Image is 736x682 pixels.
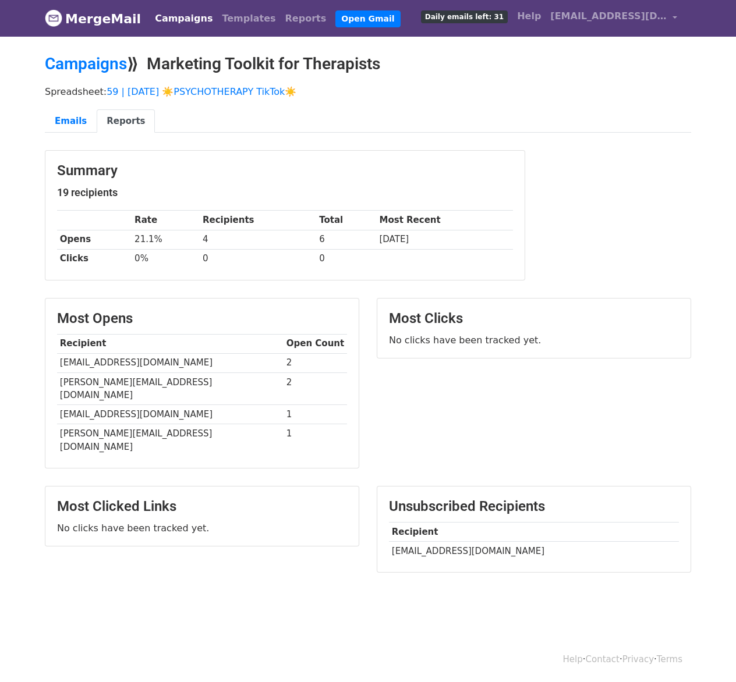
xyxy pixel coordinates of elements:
[57,405,284,424] td: [EMAIL_ADDRESS][DOMAIN_NAME]
[281,7,331,30] a: Reports
[57,334,284,353] th: Recipient
[150,7,217,30] a: Campaigns
[200,249,316,268] td: 0
[45,9,62,27] img: MergeMail logo
[57,498,347,515] h3: Most Clicked Links
[622,654,654,665] a: Privacy
[57,522,347,534] p: No clicks have been tracked yet.
[316,249,376,268] td: 0
[57,372,284,405] td: [PERSON_NAME][EMAIL_ADDRESS][DOMAIN_NAME]
[550,9,667,23] span: [EMAIL_ADDRESS][DOMAIN_NAME]
[45,6,141,31] a: MergeMail
[389,541,679,560] td: [EMAIL_ADDRESS][DOMAIN_NAME]
[132,249,200,268] td: 0%
[132,230,200,249] td: 21.1%
[57,230,132,249] th: Opens
[389,522,679,541] th: Recipient
[200,230,316,249] td: 4
[316,230,376,249] td: 6
[377,211,513,230] th: Most Recent
[657,654,682,665] a: Terms
[512,5,546,28] a: Help
[586,654,620,665] a: Contact
[217,7,280,30] a: Templates
[421,10,508,23] span: Daily emails left: 31
[45,109,97,133] a: Emails
[335,10,400,27] a: Open Gmail
[389,498,679,515] h3: Unsubscribed Recipients
[678,626,736,682] iframe: Chat Widget
[316,211,376,230] th: Total
[132,211,200,230] th: Rate
[416,5,512,28] a: Daily emails left: 31
[57,310,347,327] h3: Most Opens
[284,353,347,372] td: 2
[45,54,691,74] h2: ⟫ Marketing Toolkit for Therapists
[57,424,284,456] td: [PERSON_NAME][EMAIL_ADDRESS][DOMAIN_NAME]
[563,654,583,665] a: Help
[57,353,284,372] td: [EMAIL_ADDRESS][DOMAIN_NAME]
[389,310,679,327] h3: Most Clicks
[45,86,691,98] p: Spreadsheet:
[45,54,127,73] a: Campaigns
[284,424,347,456] td: 1
[284,405,347,424] td: 1
[107,86,296,97] a: 59 | [DATE] ☀️PSYCHOTHERAPY TikTok☀️
[377,230,513,249] td: [DATE]
[57,249,132,268] th: Clicks
[200,211,316,230] th: Recipients
[97,109,155,133] a: Reports
[57,186,513,199] h5: 19 recipients
[284,372,347,405] td: 2
[284,334,347,353] th: Open Count
[389,334,679,346] p: No clicks have been tracked yet.
[57,162,513,179] h3: Summary
[546,5,682,32] a: [EMAIL_ADDRESS][DOMAIN_NAME]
